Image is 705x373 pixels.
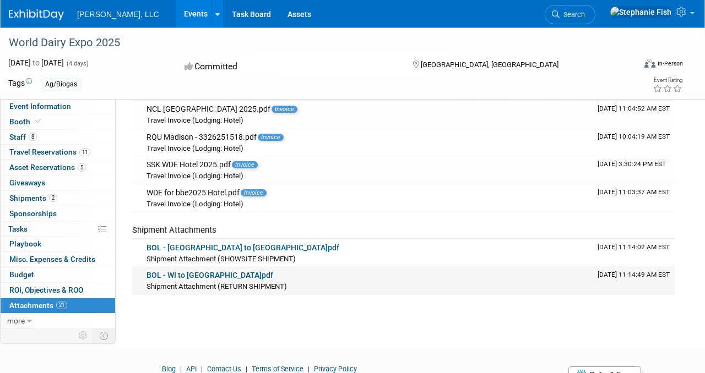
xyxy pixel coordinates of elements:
div: WDE for bbe2025 Hotel.pdf [147,188,589,198]
div: Event Format [584,57,683,74]
a: Asset Reservations5 [1,160,115,175]
td: Upload Timestamp [593,184,675,212]
span: Travel Invoice (Lodging: Hotel) [147,200,243,208]
span: [DATE] [DATE] [8,58,64,67]
a: Shipments2 [1,191,115,206]
span: Upload Timestamp [598,243,670,251]
i: Booth reservation complete [35,118,41,124]
a: BOL - [GEOGRAPHIC_DATA] to [GEOGRAPHIC_DATA]pdf [147,243,339,252]
span: Event Information [9,102,71,111]
span: Asset Reservations [9,163,86,172]
td: Toggle Event Tabs [93,328,116,343]
a: API [186,365,197,373]
span: | [305,365,312,373]
a: Contact Us [207,365,241,373]
span: ROI, Objectives & ROO [9,286,83,294]
a: more [1,314,115,328]
td: Upload Timestamp [593,101,675,128]
a: Terms of Service [252,365,303,373]
span: | [177,365,185,373]
a: Budget [1,267,115,282]
span: Invoice [241,189,267,196]
span: | [243,365,250,373]
span: Search [560,10,585,19]
a: Attachments21 [1,298,115,313]
span: Shipment Attachment (RETURN SHIPMENT) [147,282,287,290]
span: Shipments [9,194,57,202]
td: Tags [8,78,32,90]
span: Travel Invoice (Lodging: Hotel) [147,172,243,180]
span: 5 [78,163,86,172]
span: to [31,58,41,67]
div: Committed [181,57,395,76]
a: Booth [1,114,115,129]
span: Upload Timestamp [598,105,670,112]
a: Search [545,5,595,24]
a: ROI, Objectives & ROO [1,283,115,298]
img: Stephanie Fish [610,6,672,18]
span: Travel Invoice (Lodging: Hotel) [147,144,243,152]
td: Personalize Event Tab Strip [74,328,93,343]
a: Travel Reservations11 [1,145,115,160]
a: Blog [162,365,176,373]
span: Shipment Attachments [132,225,216,235]
img: Format-Inperson.png [644,59,655,68]
span: Invoice [232,161,258,168]
span: Upload Timestamp [598,188,670,196]
span: Giveaways [9,178,45,187]
span: Booth [9,117,43,126]
div: NCL [GEOGRAPHIC_DATA] 2025.pdf [147,105,589,114]
span: Playbook [9,239,41,248]
div: RQU Madison - 3326251518.pdf [147,133,589,142]
span: [PERSON_NAME], LLC [77,10,159,19]
a: Giveaways [1,175,115,190]
a: BOL - WI to [GEOGRAPHIC_DATA]pdf [147,271,273,279]
span: Upload Timestamp [598,133,670,140]
span: Tasks [8,224,28,233]
td: Upload Timestamp [593,129,675,156]
a: Tasks [1,222,115,237]
span: 8 [29,133,37,141]
span: Travel Invoice (Lodging: Hotel) [147,116,243,124]
span: 21 [56,301,67,309]
span: Invoice [272,106,297,113]
span: more [7,316,25,325]
span: Upload Timestamp [598,160,666,168]
span: Staff [9,133,37,141]
div: In-Person [657,59,683,68]
td: Upload Timestamp [593,267,675,294]
a: Event Information [1,99,115,114]
span: Shipment Attachment (SHOWSITE SHIPMENT) [147,255,296,263]
td: Upload Timestamp [593,156,675,184]
span: [GEOGRAPHIC_DATA], [GEOGRAPHIC_DATA] [421,61,558,69]
span: 2 [49,194,57,202]
span: | [198,365,205,373]
span: Travel Reservations [9,147,90,156]
span: Attachments [9,301,67,310]
span: Upload Timestamp [598,271,670,278]
a: Sponsorships [1,206,115,221]
span: Sponsorships [9,209,57,218]
span: Budget [9,270,34,279]
span: (4 days) [66,60,89,67]
a: Staff8 [1,130,115,145]
a: Playbook [1,237,115,251]
td: Upload Timestamp [593,239,675,267]
span: 11 [79,148,90,156]
span: Misc. Expenses & Credits [9,255,95,264]
a: Misc. Expenses & Credits [1,252,115,267]
span: Invoice [258,134,284,141]
div: World Dairy Expo 2025 [5,33,625,53]
div: Ag/Biogas [42,79,80,90]
a: Privacy Policy [314,365,357,373]
div: SSK WDE Hotel 2025.pdf [147,160,589,170]
img: ExhibitDay [9,9,64,20]
div: Event Rating [653,78,682,83]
